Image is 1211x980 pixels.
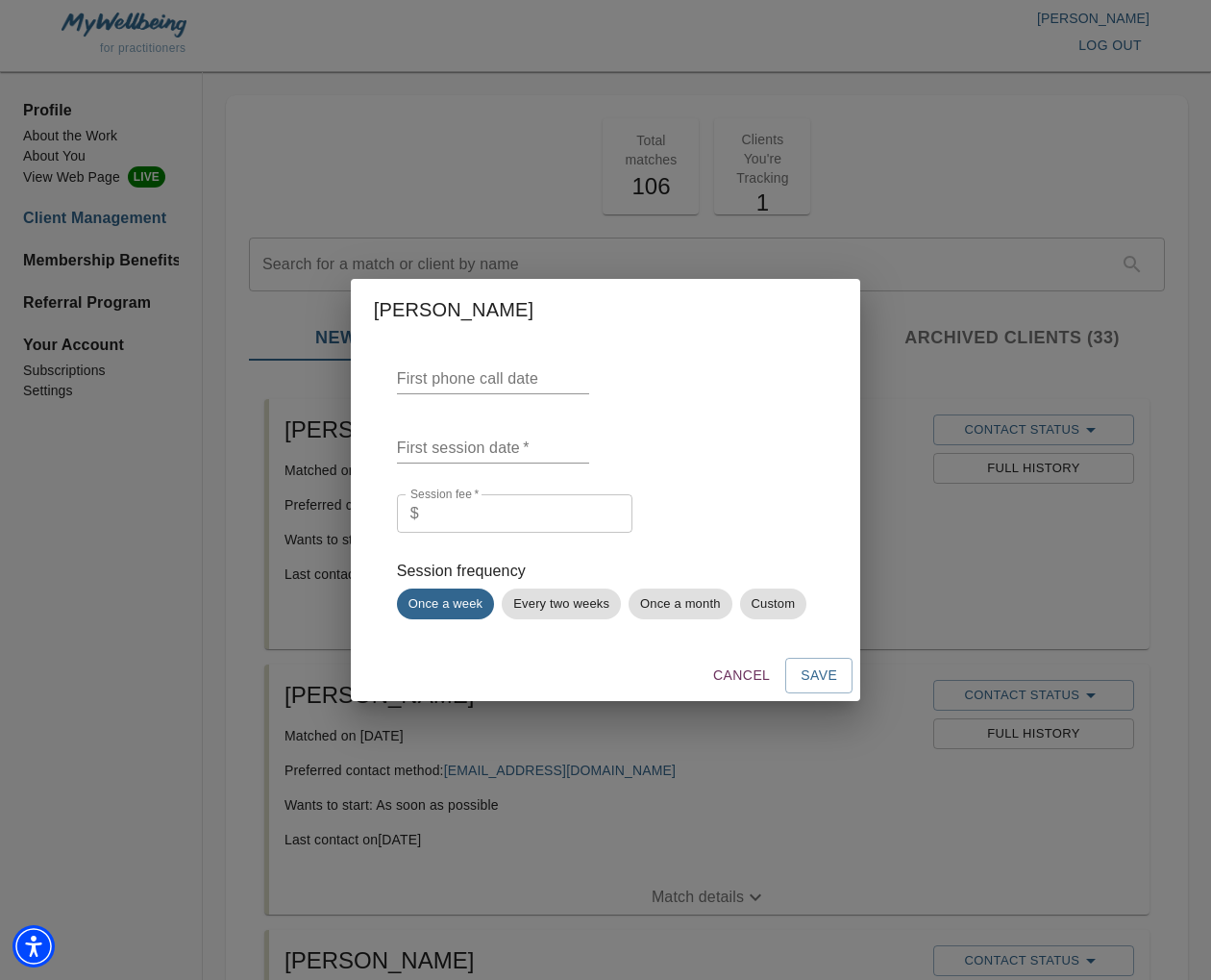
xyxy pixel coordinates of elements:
[502,589,621,619] div: Every two weeks
[397,589,495,619] div: Once a week
[502,595,621,614] span: Every two weeks
[740,595,807,614] span: Custom
[12,925,55,967] div: Accessibility Menu
[801,664,837,688] span: Save
[713,664,770,688] span: Cancel
[629,595,731,614] span: Once a month
[705,658,778,693] button: Cancel
[397,560,814,583] p: Session frequency
[410,502,419,525] p: $
[629,589,731,619] div: Once a month
[785,658,853,693] button: Save
[397,595,495,614] span: Once a week
[740,589,807,619] div: Custom
[374,294,837,325] h2: [PERSON_NAME]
